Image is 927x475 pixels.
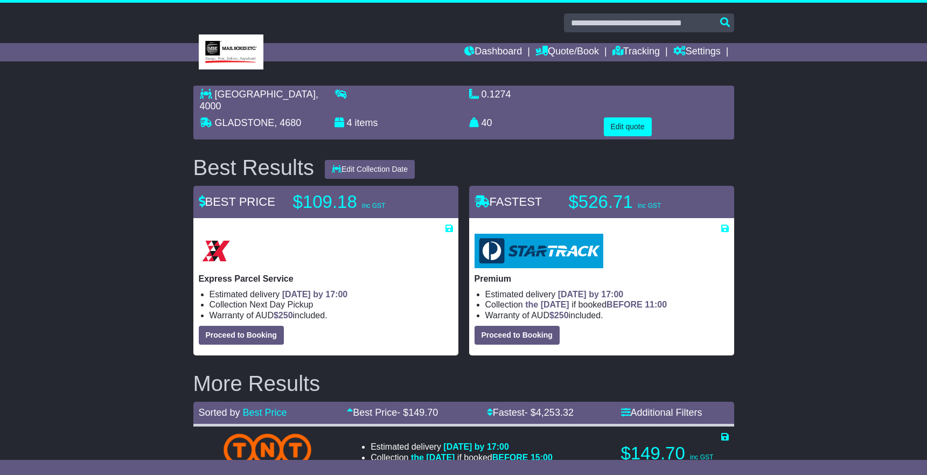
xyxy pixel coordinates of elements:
[475,234,603,268] img: StarTrack: Premium
[215,89,316,100] span: [GEOGRAPHIC_DATA]
[443,442,509,451] span: [DATE] by 17:00
[199,234,233,268] img: Border Express: Express Parcel Service
[604,117,652,136] button: Edit quote
[199,407,240,418] span: Sorted by
[475,274,729,284] p: Premium
[621,443,729,464] p: $149.70
[482,89,511,100] span: 0.1274
[408,407,438,418] span: 149.70
[525,407,574,418] span: - $
[558,290,624,299] span: [DATE] by 17:00
[554,311,569,320] span: 250
[215,117,275,128] span: GLADSTONE
[193,372,734,395] h2: More Results
[464,43,522,61] a: Dashboard
[531,453,553,462] span: 15:00
[249,300,313,309] span: Next Day Pickup
[621,407,702,418] a: Additional Filters
[411,453,455,462] span: the [DATE]
[278,311,293,320] span: 250
[673,43,721,61] a: Settings
[536,407,574,418] span: 4,253.32
[274,311,293,320] span: $
[362,202,385,209] span: inc GST
[485,289,729,299] li: Estimated delivery
[645,300,667,309] span: 11:00
[371,452,553,463] li: Collection
[535,43,599,61] a: Quote/Book
[355,117,378,128] span: items
[690,453,713,461] span: inc GST
[199,326,284,345] button: Proceed to Booking
[199,195,275,208] span: BEST PRICE
[243,407,287,418] a: Best Price
[200,89,318,111] span: , 4000
[492,453,528,462] span: BEFORE
[282,290,348,299] span: [DATE] by 17:00
[569,191,703,213] p: $526.71
[525,300,569,309] span: the [DATE]
[612,43,660,61] a: Tracking
[475,326,560,345] button: Proceed to Booking
[224,434,311,466] img: TNT Domestic: Road Express
[347,407,438,418] a: Best Price- $149.70
[475,195,542,208] span: FASTEST
[371,442,553,452] li: Estimated delivery
[638,202,661,209] span: inc GST
[482,117,492,128] span: 40
[525,300,667,309] span: if booked
[485,299,729,310] li: Collection
[199,274,453,284] p: Express Parcel Service
[210,310,453,320] li: Warranty of AUD included.
[210,299,453,310] li: Collection
[607,300,643,309] span: BEFORE
[199,34,263,69] img: MBE Brisbane CBD
[188,156,320,179] div: Best Results
[210,289,453,299] li: Estimated delivery
[487,407,574,418] a: Fastest- $4,253.32
[411,453,553,462] span: if booked
[347,117,352,128] span: 4
[293,191,428,213] p: $109.18
[397,407,438,418] span: - $
[274,117,301,128] span: , 4680
[485,310,729,320] li: Warranty of AUD included.
[549,311,569,320] span: $
[325,160,415,179] button: Edit Collection Date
